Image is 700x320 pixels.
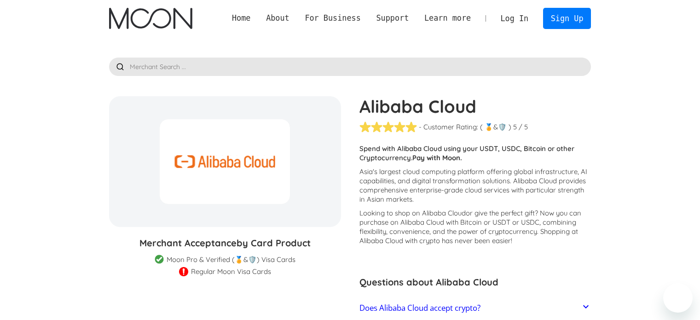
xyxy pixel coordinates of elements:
div: Support [376,12,409,24]
h1: Alibaba Cloud [359,96,591,116]
a: home [109,8,192,29]
div: About [258,12,297,24]
div: Learn more [424,12,471,24]
div: For Business [297,12,369,24]
a: Home [224,12,258,24]
a: Log In [493,8,536,29]
div: Support [369,12,417,24]
input: Merchant Search ... [109,58,591,76]
strong: Pay with Moon. [412,153,462,162]
h3: Questions about Alibaba Cloud [359,275,591,289]
div: 🏅&🛡️ [485,122,507,132]
iframe: Кнопка запуска окна обмена сообщениями [663,283,693,313]
div: Moon Pro & Verified (🏅&🛡️) Visa Cards [167,255,295,264]
p: Looking to shop on Alibaba Cloud ? Now you can purchase on Alibaba Cloud with Bitcoin or USDT or ... [359,209,591,245]
div: / 5 [519,122,528,132]
p: Asia's largest cloud computing platform offering global infrastructure, AI capabilities, and digi... [359,167,591,204]
div: ( [480,122,483,132]
a: Sign Up [543,8,591,29]
span: by Card Product [237,237,311,249]
h3: Merchant Acceptance [109,236,341,250]
div: Regular Moon Visa Cards [191,267,271,276]
img: Moon Logo [109,8,192,29]
p: Spend with Alibaba Cloud using your USDT, USDC, Bitcoin or other Cryptocurrency. [359,144,591,163]
div: Learn more [417,12,479,24]
a: Does Alibaba Cloud accept crypto? [359,298,591,318]
div: For Business [305,12,360,24]
div: About [266,12,289,24]
div: - Customer Rating: [419,122,478,132]
div: ) [509,122,511,132]
h2: Does Alibaba Cloud accept crypto? [359,303,480,313]
span: or give the perfect gift [466,209,535,217]
div: 5 [513,122,517,132]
